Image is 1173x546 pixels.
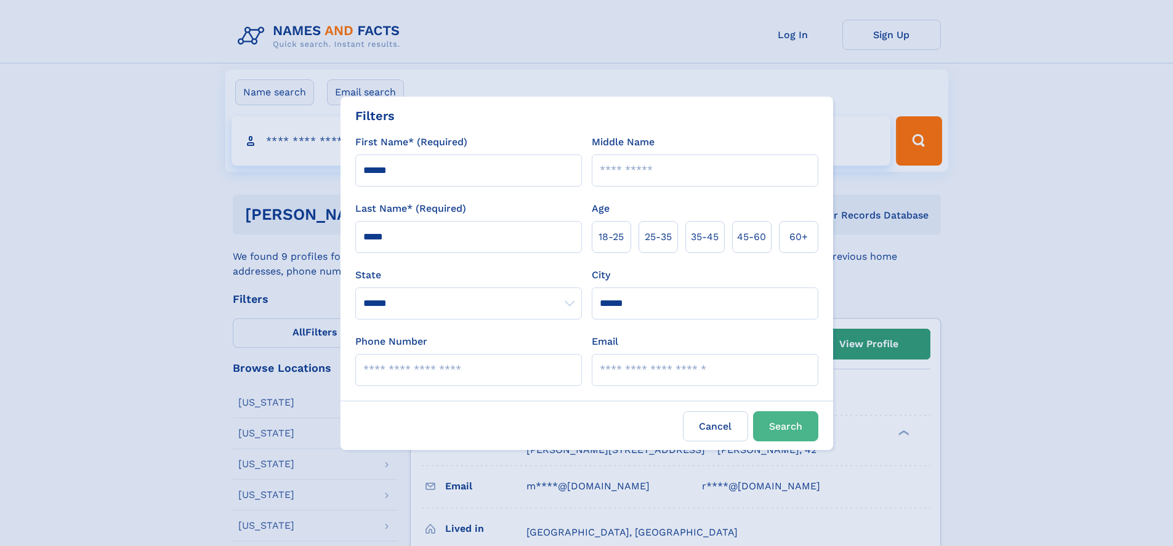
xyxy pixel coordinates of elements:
[691,230,719,244] span: 35‑45
[355,201,466,216] label: Last Name* (Required)
[789,230,808,244] span: 60+
[753,411,818,441] button: Search
[355,334,427,349] label: Phone Number
[683,411,748,441] label: Cancel
[737,230,766,244] span: 45‑60
[599,230,624,244] span: 18‑25
[592,201,610,216] label: Age
[645,230,672,244] span: 25‑35
[355,268,582,283] label: State
[592,268,610,283] label: City
[355,106,395,125] div: Filters
[355,135,467,150] label: First Name* (Required)
[592,135,655,150] label: Middle Name
[592,334,618,349] label: Email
